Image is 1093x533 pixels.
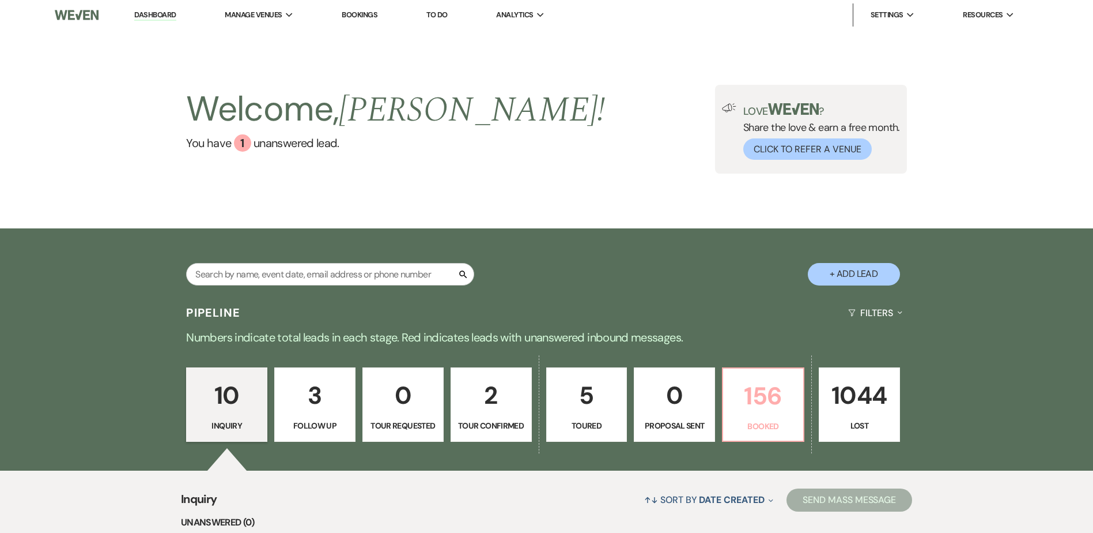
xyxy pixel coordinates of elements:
[362,367,444,442] a: 0Tour Requested
[699,494,764,506] span: Date Created
[546,367,627,442] a: 5Toured
[644,494,658,506] span: ↑↓
[451,367,532,442] a: 2Tour Confirmed
[342,10,377,20] a: Bookings
[132,328,962,347] p: Numbers indicate total leads in each stage. Red indicates leads with unanswered inbound messages.
[282,419,348,432] p: Follow Up
[844,298,906,328] button: Filters
[808,263,900,286] button: + Add Lead
[826,376,892,415] p: 1044
[640,485,778,515] button: Sort By Date Created
[819,367,900,442] a: 1044Lost
[234,134,251,152] div: 1
[826,419,892,432] p: Lost
[225,9,282,21] span: Manage Venues
[736,103,900,160] div: Share the love & earn a free month.
[641,419,708,432] p: Proposal Sent
[722,367,804,442] a: 156Booked
[55,3,99,27] img: Weven Logo
[370,419,436,432] p: Tour Requested
[768,103,819,115] img: weven-logo-green.svg
[458,419,524,432] p: Tour Confirmed
[194,419,260,432] p: Inquiry
[186,85,605,134] h2: Welcome,
[282,376,348,415] p: 3
[786,489,912,512] button: Send Mass Message
[370,376,436,415] p: 0
[641,376,708,415] p: 0
[194,376,260,415] p: 10
[339,84,605,137] span: [PERSON_NAME] !
[186,134,605,152] a: You have 1 unanswered lead.
[634,367,715,442] a: 0Proposal Sent
[496,9,533,21] span: Analytics
[181,515,912,530] li: Unanswered (0)
[554,376,620,415] p: 5
[458,376,524,415] p: 2
[134,10,176,21] a: Dashboard
[274,367,355,442] a: 3Follow Up
[722,103,736,112] img: loud-speaker-illustration.svg
[426,10,448,20] a: To Do
[743,103,900,117] p: Love ?
[963,9,1003,21] span: Resources
[730,377,796,415] p: 156
[554,419,620,432] p: Toured
[871,9,903,21] span: Settings
[186,305,240,321] h3: Pipeline
[730,420,796,433] p: Booked
[186,263,474,286] input: Search by name, event date, email address or phone number
[181,490,217,515] span: Inquiry
[743,138,872,160] button: Click to Refer a Venue
[186,367,267,442] a: 10Inquiry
